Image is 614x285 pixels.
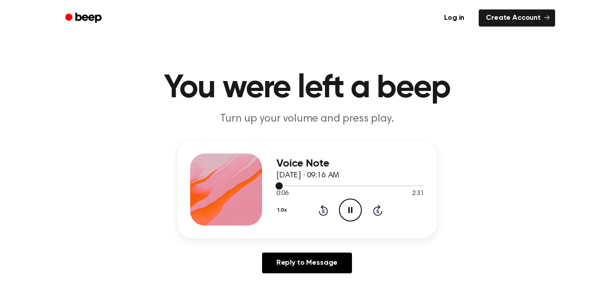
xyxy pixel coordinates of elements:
h3: Voice Note [276,158,424,170]
a: Log in [435,8,473,28]
a: Beep [59,9,110,27]
h1: You were left a beep [77,72,537,104]
button: 1.0x [276,203,290,218]
a: Reply to Message [262,253,352,273]
span: 0:06 [276,189,288,199]
span: [DATE] · 09:16 AM [276,172,339,180]
p: Turn up your volume and press play. [134,112,480,127]
span: 2:31 [412,189,424,199]
a: Create Account [479,9,555,27]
